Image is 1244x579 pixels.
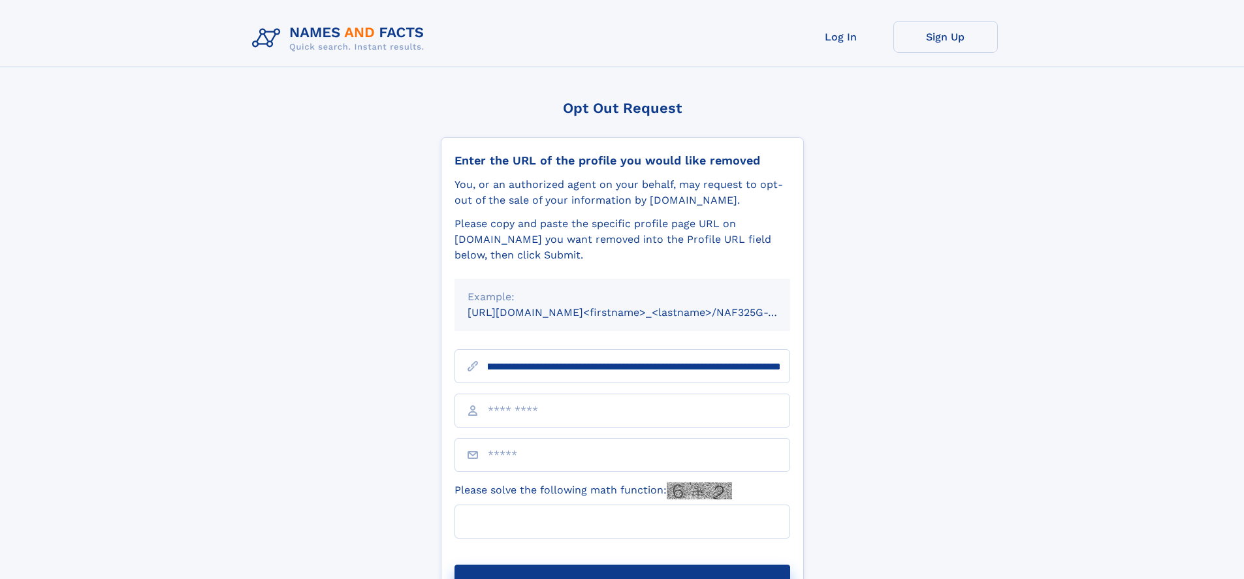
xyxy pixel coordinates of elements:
[789,21,893,53] a: Log In
[455,482,732,499] label: Please solve the following math function:
[468,306,815,319] small: [URL][DOMAIN_NAME]<firstname>_<lastname>/NAF325G-xxxxxxxx
[247,21,435,56] img: Logo Names and Facts
[455,216,790,263] div: Please copy and paste the specific profile page URL on [DOMAIN_NAME] you want removed into the Pr...
[441,100,804,116] div: Opt Out Request
[455,153,790,168] div: Enter the URL of the profile you would like removed
[893,21,998,53] a: Sign Up
[455,177,790,208] div: You, or an authorized agent on your behalf, may request to opt-out of the sale of your informatio...
[468,289,777,305] div: Example:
